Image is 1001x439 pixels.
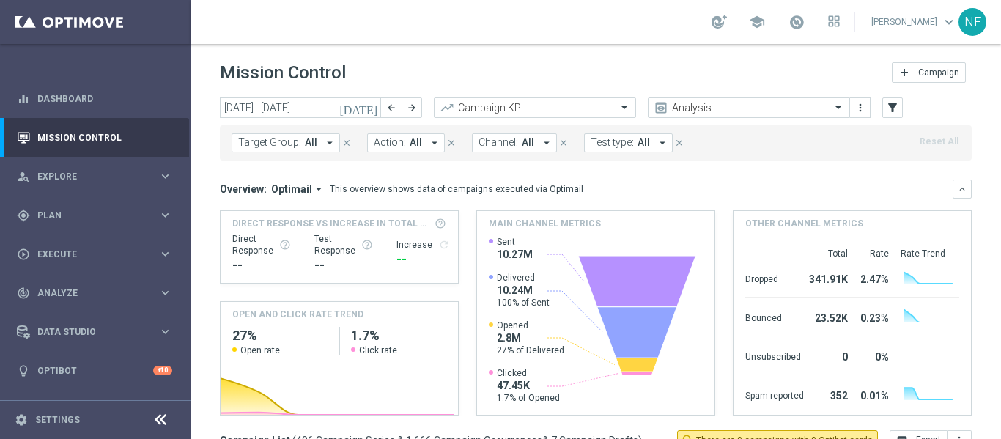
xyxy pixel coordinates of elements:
button: Action: All arrow_drop_down [367,133,445,152]
button: Channel: All arrow_drop_down [472,133,557,152]
button: more_vert [853,99,868,117]
i: close [674,138,684,148]
div: 0% [854,344,889,367]
i: filter_alt [886,101,899,114]
div: Optibot [17,351,172,390]
h4: OPEN AND CLICK RATE TREND [232,308,363,321]
i: arrow_drop_down [428,136,441,150]
button: Optimail arrow_drop_down [267,182,330,196]
ng-select: Campaign KPI [434,97,636,118]
div: -- [314,257,373,274]
i: trending_up [440,100,454,115]
span: Analyze [37,289,158,298]
button: gps_fixed Plan keyboard_arrow_right [16,210,173,221]
div: 341.91K [810,266,848,289]
span: Campaign [918,67,959,78]
span: All [522,136,534,149]
i: arrow_drop_down [323,136,336,150]
span: Clicked [497,367,560,379]
h2: 27% [232,327,328,344]
span: Opened [497,320,564,331]
div: Total [810,248,848,259]
div: Analyze [17,287,158,300]
i: arrow_back [386,103,396,113]
button: close [445,135,458,151]
span: Open rate [240,344,280,356]
button: [DATE] [337,97,381,119]
span: Data Studio [37,328,158,336]
i: preview [654,100,668,115]
div: 352 [810,383,848,406]
div: -- [232,257,291,274]
div: Dashboard [17,79,172,118]
button: add Campaign [892,62,966,83]
i: arrow_drop_down [312,182,325,196]
div: Rate [854,248,889,259]
i: arrow_drop_down [540,136,553,150]
i: arrow_forward [407,103,417,113]
span: 2.8M [497,331,564,344]
i: keyboard_arrow_right [158,286,172,300]
input: Select date range [220,97,381,118]
span: 1.7% of Opened [497,392,560,404]
div: Test Response [314,233,373,257]
i: arrow_drop_down [656,136,669,150]
span: Click rate [359,344,397,356]
h4: Main channel metrics [489,217,601,230]
i: refresh [438,239,450,251]
i: keyboard_arrow_right [158,247,172,261]
span: All [410,136,422,149]
i: keyboard_arrow_right [158,208,172,222]
span: Plan [37,211,158,220]
i: equalizer [17,92,30,106]
button: filter_alt [882,97,903,118]
i: close [341,138,352,148]
div: Plan [17,209,158,222]
i: keyboard_arrow_right [158,169,172,183]
button: close [673,135,686,151]
button: equalizer Dashboard [16,93,173,105]
span: Test type: [591,136,634,149]
div: play_circle_outline Execute keyboard_arrow_right [16,248,173,260]
span: Delivered [497,272,550,284]
h2: 1.7% [351,327,446,344]
div: -- [396,251,450,268]
span: Action: [374,136,406,149]
i: gps_fixed [17,209,30,222]
button: Data Studio keyboard_arrow_right [16,326,173,338]
button: close [340,135,353,151]
div: Execute [17,248,158,261]
div: Spam reported [745,383,804,406]
div: 0 [810,344,848,367]
div: Bounced [745,305,804,328]
div: 0.23% [854,305,889,328]
div: 0.01% [854,383,889,406]
div: This overview shows data of campaigns executed via Optimail [330,182,583,196]
a: Dashboard [37,79,172,118]
div: Increase [396,239,450,251]
button: close [557,135,570,151]
div: 2.47% [854,266,889,289]
a: [PERSON_NAME]keyboard_arrow_down [870,11,958,33]
div: Dropped [745,266,804,289]
i: play_circle_outline [17,248,30,261]
div: Mission Control [16,132,173,144]
div: +10 [153,366,172,375]
h1: Mission Control [220,62,346,84]
span: 47.45K [497,379,560,392]
i: keyboard_arrow_right [158,325,172,339]
div: Rate Trend [901,248,959,259]
ng-select: Analysis [648,97,850,118]
i: more_vert [854,102,866,114]
button: Test type: All arrow_drop_down [584,133,673,152]
span: All [305,136,317,149]
div: Explore [17,170,158,183]
div: track_changes Analyze keyboard_arrow_right [16,287,173,299]
i: close [446,138,457,148]
span: Target Group: [238,136,301,149]
span: Sent [497,236,533,248]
